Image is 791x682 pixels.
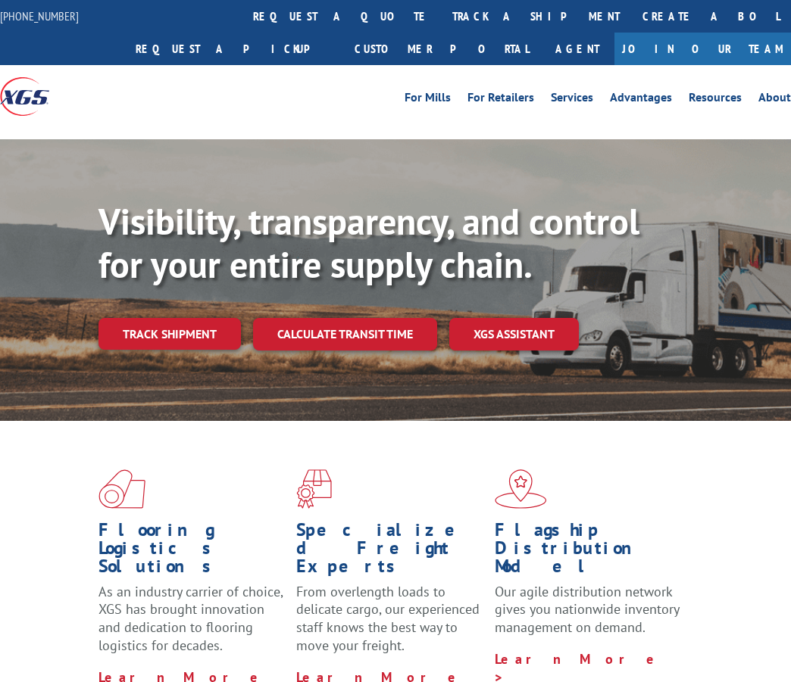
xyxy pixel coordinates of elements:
b: Visibility, transparency, and control for your entire supply chain. [98,198,639,288]
a: Resources [689,92,742,108]
h1: Flagship Distribution Model [495,521,681,583]
img: xgs-icon-total-supply-chain-intelligence-red [98,469,145,509]
img: xgs-icon-flagship-distribution-model-red [495,469,547,509]
img: xgs-icon-focused-on-flooring-red [296,469,332,509]
a: Services [551,92,593,108]
p: From overlength loads to delicate cargo, our experienced staff knows the best way to move your fr... [296,583,483,668]
a: Advantages [610,92,672,108]
a: Join Our Team [614,33,791,65]
h1: Flooring Logistics Solutions [98,521,285,583]
a: For Retailers [467,92,534,108]
a: For Mills [405,92,451,108]
a: Agent [540,33,614,65]
a: Track shipment [98,318,241,350]
a: Request a pickup [124,33,343,65]
h1: Specialized Freight Experts [296,521,483,583]
a: About [758,92,791,108]
a: XGS ASSISTANT [449,318,579,350]
a: Customer Portal [343,33,540,65]
span: Our agile distribution network gives you nationwide inventory management on demand. [495,583,679,637]
span: As an industry carrier of choice, XGS has brought innovation and dedication to flooring logistics... [98,583,283,654]
a: Calculate transit time [253,318,437,350]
